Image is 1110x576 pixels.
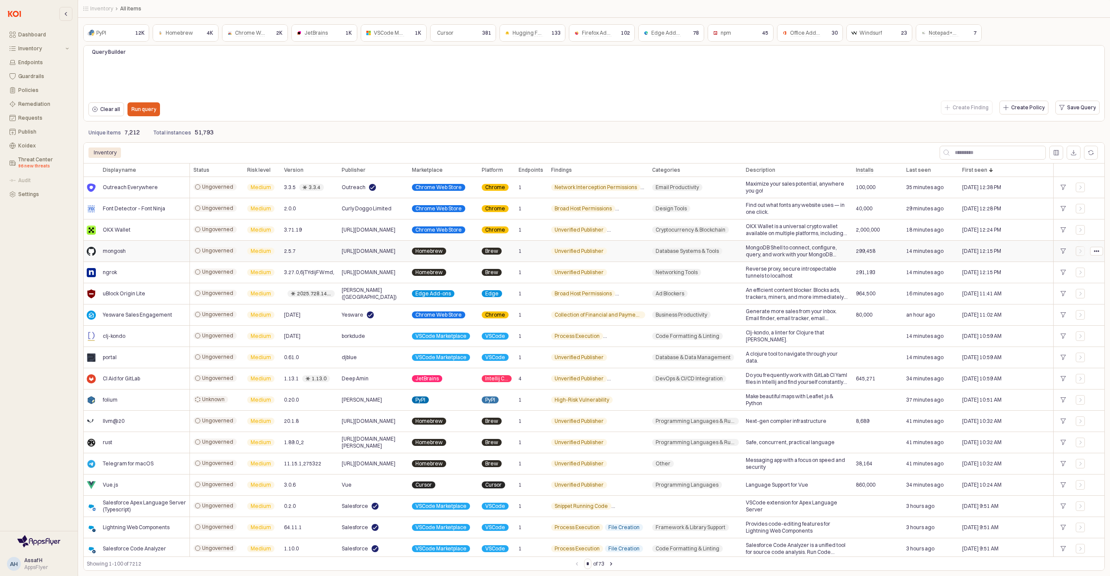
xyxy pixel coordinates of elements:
[746,265,849,279] span: Reverse proxy, secure introspectable tunnels to localhost
[832,29,838,37] p: 30
[519,269,522,276] span: 1
[656,311,707,318] span: Business Productivity
[856,311,872,318] span: 80,000
[88,62,1100,98] iframe: QueryBuildingItay
[18,129,69,135] div: Publish
[555,290,612,297] span: Broad Host Permissions
[88,129,121,137] p: Unique items
[846,24,912,42] div: Windsurf23
[906,184,943,191] span: 35 minutes ago
[856,248,875,255] span: 299,458
[746,223,849,237] span: OKX Wallet is a universal crypto wallet available on multiple platforms, including app, web, and ...
[1057,352,1069,363] div: +
[103,375,140,382] span: CI Aid for GitLab
[962,333,1002,340] span: [DATE] 10:59 AM
[519,311,522,318] span: 1
[83,24,149,42] div: PyPI12K
[193,167,209,173] span: Status
[1057,224,1069,236] div: +
[962,354,1002,361] span: [DATE] 10:59 AM
[7,557,21,571] button: AH
[552,29,561,37] p: 133
[962,396,1002,403] span: [DATE] 10:51 AM
[4,56,74,69] button: Endpoints
[656,184,699,191] span: Email Productivity
[251,248,271,255] span: Medium
[485,439,498,446] span: Brew
[342,167,366,173] span: Publisher
[482,167,503,173] span: Platform
[18,101,69,107] div: Remediation
[153,24,219,42] div: Homebrew4K
[962,269,1001,276] span: [DATE] 12:15 PM
[18,32,69,38] div: Dashboard
[859,29,882,37] div: Windsurf
[18,59,69,65] div: Endpoints
[856,418,869,425] span: 8,689
[18,73,69,79] div: Guardrails
[4,188,74,200] button: Settings
[103,354,117,361] span: portal
[342,248,395,255] span: [URL][DOMAIN_NAME]
[202,353,233,360] span: Ungoverned
[18,191,69,197] div: Settings
[415,439,443,446] span: Homebrew
[342,184,366,191] span: Outreach
[92,48,204,56] p: Query Builder
[166,29,193,37] div: Homebrew
[309,184,320,191] div: 3.3.4
[284,184,296,191] span: 3.3.5
[251,311,271,318] span: Medium
[746,287,849,301] span: An efficient content blocker. Blocks ads, trackers, miners, and more immediately upon installation.
[276,29,283,37] p: 2K
[1057,543,1069,554] div: +
[415,226,462,233] span: Chrome Web Store
[415,269,443,276] span: Homebrew
[415,205,462,212] span: Chrome Web Store
[906,226,943,233] span: 18 minutes ago
[1057,437,1069,448] div: +
[131,106,156,113] p: Run query
[415,290,451,297] span: Edge Add-ons
[4,140,74,152] button: Koidex
[620,205,669,212] span: Unverified Publisher
[346,29,352,37] p: 1K
[1057,373,1069,384] div: +
[941,101,992,115] button: Create Finding
[746,350,849,364] span: A clojure tool to navigate through your data.
[103,290,145,297] span: uBlock Origin Lite
[251,418,271,425] span: Medium
[312,375,326,382] div: 1.13.0
[18,115,69,121] div: Requests
[4,29,74,41] button: Dashboard
[906,248,943,255] span: 14 minutes ago
[103,167,136,173] span: Display name
[519,354,522,361] span: 1
[88,102,124,116] button: Clear all
[708,24,774,42] div: npm45
[251,205,271,212] span: Medium
[485,269,498,276] span: Brew
[856,269,875,276] span: 291,193
[202,439,233,445] span: Ungoverned
[342,435,405,449] span: [URL][DOMAIN_NAME][PERSON_NAME]
[656,375,723,382] span: DevOps & CI/CD Integration
[656,248,719,255] span: Database Systems & Tools
[127,102,160,116] button: Run query
[499,24,565,42] div: Hugging Face133
[202,396,225,403] span: Unknown
[1057,182,1069,193] div: +
[1057,501,1069,512] div: +
[235,29,281,36] span: Chrome Web Store
[962,290,1002,297] span: [DATE] 11:41 AM
[103,396,118,403] span: folium
[18,163,69,170] div: 96 new threats
[304,29,328,36] span: JetBrains
[415,248,443,255] span: Homebrew
[962,184,1001,191] span: [DATE] 12:38 PM
[135,29,145,37] p: 12K
[746,393,849,407] span: Make beautiful maps with Leaflet.js & Python
[1057,267,1069,278] div: +
[906,290,943,297] span: 16 minutes ago
[638,24,704,42] div: Edge Add-ons78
